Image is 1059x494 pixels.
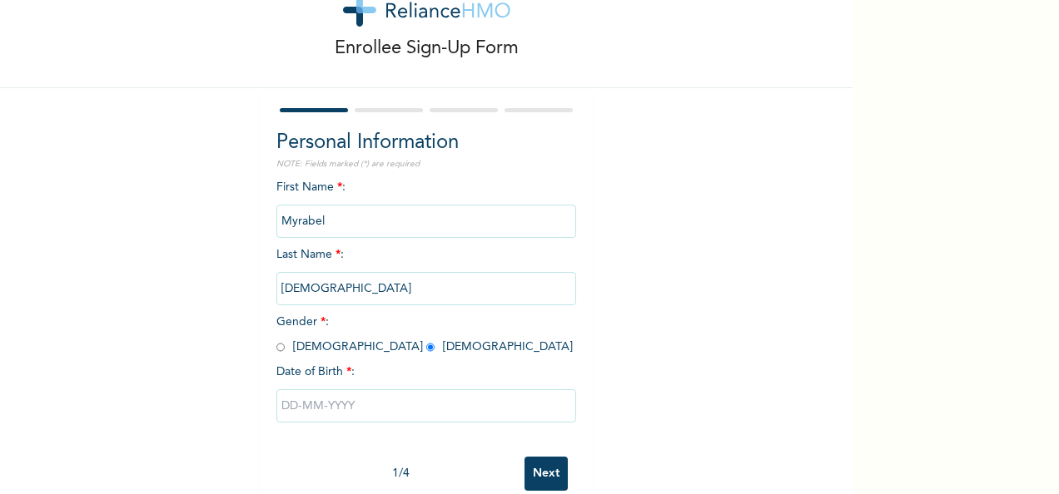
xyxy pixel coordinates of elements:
[276,249,576,294] span: Last Name :
[525,457,568,491] input: Next
[335,35,519,62] p: Enrollee Sign-Up Form
[276,465,525,482] div: 1 / 4
[276,389,576,422] input: DD-MM-YYYY
[276,181,576,227] span: First Name :
[276,363,355,381] span: Date of Birth :
[276,128,576,158] h2: Personal Information
[276,158,576,170] p: NOTE: Fields marked (*) are required
[276,272,576,305] input: Enter your last name
[276,205,576,238] input: Enter your first name
[276,316,573,353] span: Gender : [DEMOGRAPHIC_DATA] [DEMOGRAPHIC_DATA]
